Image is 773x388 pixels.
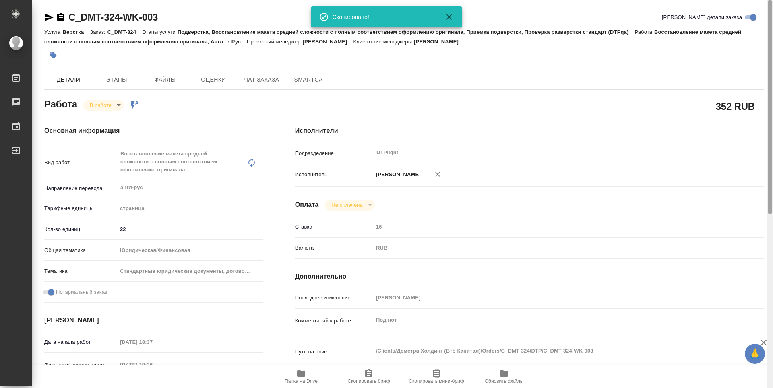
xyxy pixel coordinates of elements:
p: [PERSON_NAME] [373,171,421,179]
div: страница [117,202,263,215]
p: Заказ: [90,29,107,35]
button: В работе [87,102,114,109]
button: Удалить исполнителя [429,165,446,183]
button: Не оплачена [329,202,365,208]
div: Скопировано! [333,13,433,21]
p: Факт. дата начала работ [44,361,117,369]
button: Добавить тэг [44,46,62,64]
p: Тарифные единицы [44,204,117,213]
p: Подразделение [295,149,373,157]
span: Этапы [97,75,136,85]
p: [PERSON_NAME] [303,39,353,45]
span: Папка на Drive [285,378,318,384]
h2: Работа [44,96,77,111]
p: Вид работ [44,159,117,167]
textarea: /Clients/Деметра Холдинг (Втб Капитал)/Orders/C_DMT-324/DTP/C_DMT-324-WK-003 [373,344,725,358]
h2: 352 RUB [716,99,755,113]
span: Нотариальный заказ [56,288,107,296]
div: В работе [325,200,374,211]
p: Комментарий к работе [295,317,373,325]
p: Клиентские менеджеры [353,39,414,45]
p: Верстка [62,29,90,35]
p: Последнее изменение [295,294,373,302]
p: Проектный менеджер [247,39,302,45]
span: Скопировать мини-бриф [409,378,464,384]
span: Оценки [194,75,233,85]
span: Детали [49,75,88,85]
button: 🙏 [745,344,765,364]
h4: Дополнительно [295,272,764,281]
h4: Основная информация [44,126,263,136]
div: Стандартные юридические документы, договоры, уставы [117,264,263,278]
span: Скопировать бриф [347,378,390,384]
p: Подверстка, Восстановление макета средней сложности с полным соответствием оформлению оригинала, ... [178,29,635,35]
input: Пустое поле [117,359,188,371]
input: Пустое поле [373,292,725,303]
span: Файлы [146,75,184,85]
button: Закрыть [440,12,459,22]
p: Общая тематика [44,246,117,254]
p: Работа [635,29,654,35]
p: Направление перевода [44,184,117,192]
span: SmartCat [291,75,329,85]
span: Обновить файлы [485,378,524,384]
div: Юридическая/Финансовая [117,244,263,257]
p: C_DMT-324 [107,29,142,35]
p: Этапы услуги [142,29,178,35]
span: 🙏 [748,345,762,362]
p: Тематика [44,267,117,275]
p: Исполнитель [295,171,373,179]
button: Скопировать мини-бриф [403,365,470,388]
div: В работе [83,100,124,111]
p: Ставка [295,223,373,231]
div: RUB [373,241,725,255]
p: Услуга [44,29,62,35]
input: ✎ Введи что-нибудь [117,223,263,235]
span: Чат заказа [242,75,281,85]
button: Скопировать бриф [335,365,403,388]
h4: Исполнители [295,126,764,136]
p: Путь на drive [295,348,373,356]
textarea: Под нот [373,313,725,327]
p: Дата начала работ [44,338,117,346]
button: Обновить файлы [470,365,538,388]
input: Пустое поле [373,221,725,233]
span: [PERSON_NAME] детали заказа [662,13,742,21]
button: Папка на Drive [267,365,335,388]
button: Скопировать ссылку [56,12,66,22]
h4: Оплата [295,200,319,210]
p: [PERSON_NAME] [414,39,465,45]
a: C_DMT-324-WK-003 [68,12,158,23]
input: Пустое поле [117,336,188,348]
p: Валюта [295,244,373,252]
p: Кол-во единиц [44,225,117,233]
button: Скопировать ссылку для ЯМессенджера [44,12,54,22]
h4: [PERSON_NAME] [44,316,263,325]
